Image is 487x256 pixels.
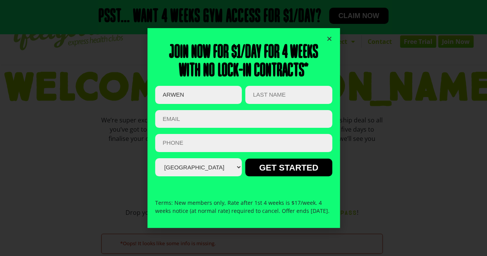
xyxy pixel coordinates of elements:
input: PHONE [155,134,332,152]
h2: Join now for $1/day for 4 weeks With no lock-in contracts* [155,44,332,80]
input: LAST NAME [245,86,332,104]
p: Terms: New members only, Rate after 1st 4 weeks is $17/week. 4 weeks notice (at normal rate) requ... [155,199,332,215]
input: FIRST NAME [155,86,242,104]
a: Close [326,36,332,42]
input: GET STARTED [245,159,332,176]
input: Email [155,110,332,128]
